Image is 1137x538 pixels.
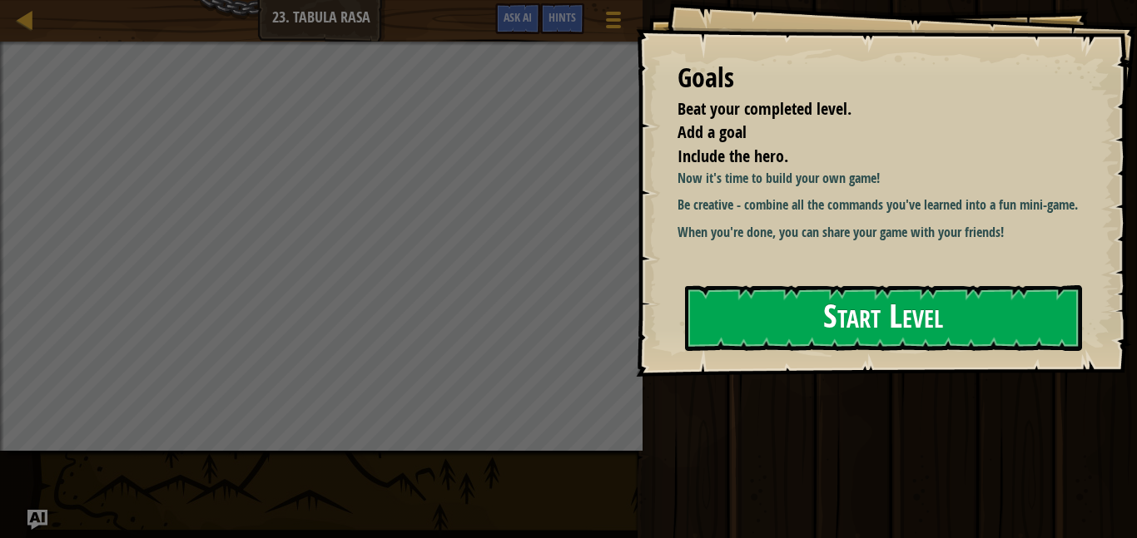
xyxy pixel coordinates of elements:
span: Include the hero. [678,145,788,167]
span: Add a goal [678,121,747,143]
span: Beat your completed level. [678,97,852,120]
p: When you're done, you can share your game with your friends! [678,223,1079,242]
p: Be creative - combine all the commands you've learned into a fun mini-game. [678,195,1079,215]
li: Add a goal [657,121,1075,145]
li: Beat your completed level. [657,97,1075,121]
button: Ask AI [495,3,540,34]
li: Include the hero. [657,145,1075,169]
button: Start Level [685,285,1082,351]
p: Now it's time to build your own game! [678,169,1079,188]
span: Hints [549,9,576,25]
button: Show game menu [593,3,634,42]
div: Goals [678,59,1079,97]
span: Ask AI [504,9,532,25]
button: Ask AI [27,510,47,530]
